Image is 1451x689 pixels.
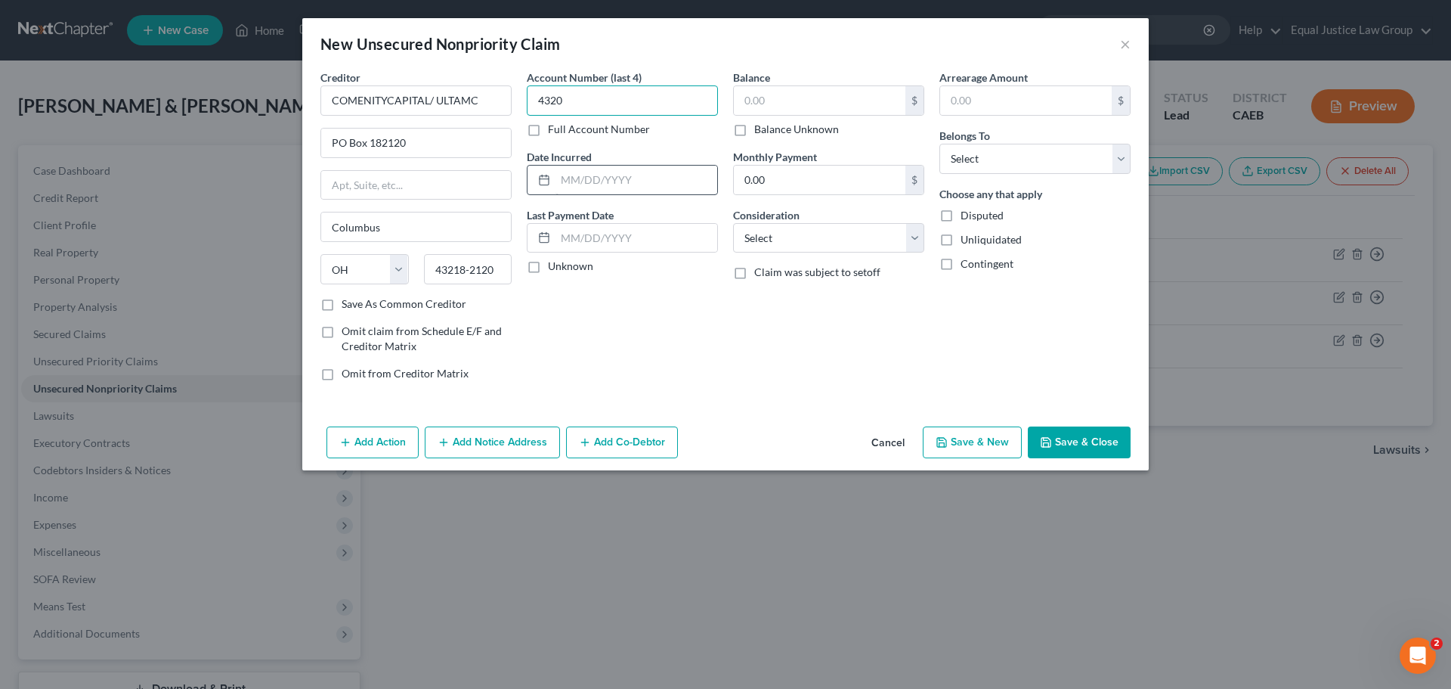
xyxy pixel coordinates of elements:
[555,166,717,194] input: MM/DD/YYYY
[320,33,560,54] div: New Unsecured Nonpriority Claim
[961,209,1004,222] span: Disputed
[734,166,905,194] input: 0.00
[527,85,718,116] input: XXXX
[527,207,614,223] label: Last Payment Date
[939,186,1042,202] label: Choose any that apply
[1400,638,1436,674] iframe: Intercom live chat
[548,122,650,137] label: Full Account Number
[1431,638,1443,650] span: 2
[905,166,924,194] div: $
[754,265,880,278] span: Claim was subject to setoff
[342,296,466,312] label: Save As Common Creditor
[1112,86,1130,115] div: $
[342,367,469,380] span: Omit from Creditor Matrix
[425,427,560,458] button: Add Notice Address
[321,129,511,157] input: Enter address...
[527,149,592,165] label: Date Incurred
[940,86,1112,115] input: 0.00
[939,129,990,142] span: Belongs To
[342,324,502,352] span: Omit claim from Schedule E/F and Creditor Matrix
[859,428,917,458] button: Cancel
[548,259,593,274] label: Unknown
[733,149,817,165] label: Monthly Payment
[320,71,360,84] span: Creditor
[320,85,512,116] input: Search creditor by name...
[1120,35,1131,53] button: ×
[527,70,642,85] label: Account Number (last 4)
[733,207,800,223] label: Consideration
[734,86,905,115] input: 0.00
[923,427,1022,458] button: Save & New
[733,70,770,85] label: Balance
[566,427,678,458] button: Add Co-Debtor
[321,171,511,200] input: Apt, Suite, etc...
[961,257,1013,270] span: Contingent
[905,86,924,115] div: $
[961,233,1022,246] span: Unliquidated
[321,213,511,241] input: Enter city...
[555,224,717,253] input: MM/DD/YYYY
[1028,427,1131,458] button: Save & Close
[424,254,512,284] input: Enter zip...
[326,427,419,458] button: Add Action
[939,70,1028,85] label: Arrearage Amount
[754,122,839,137] label: Balance Unknown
